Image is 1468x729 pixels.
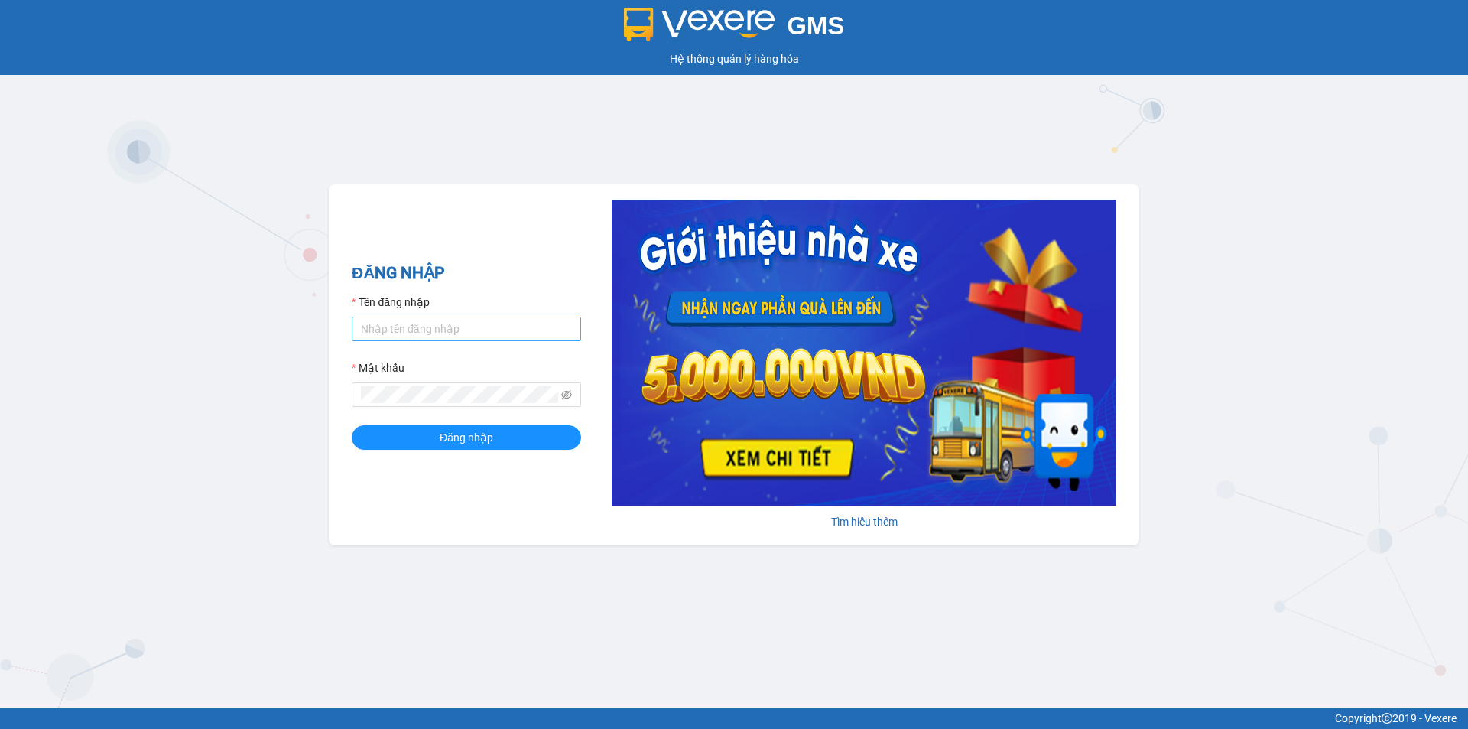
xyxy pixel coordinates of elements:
a: GMS [624,23,845,35]
img: logo 2 [624,8,775,41]
button: Đăng nhập [352,425,581,450]
div: Copyright 2019 - Vexere [11,710,1457,727]
div: Tìm hiểu thêm [612,513,1116,530]
div: Hệ thống quản lý hàng hóa [4,50,1464,67]
h2: ĐĂNG NHẬP [352,261,581,286]
img: banner-0 [612,200,1116,506]
span: copyright [1382,713,1392,724]
span: Đăng nhập [440,429,493,446]
label: Tên đăng nhập [352,294,430,311]
span: eye-invisible [561,389,572,400]
span: GMS [787,11,844,40]
label: Mật khẩu [352,360,404,376]
input: Mật khẩu [361,386,558,403]
input: Tên đăng nhập [352,317,581,341]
